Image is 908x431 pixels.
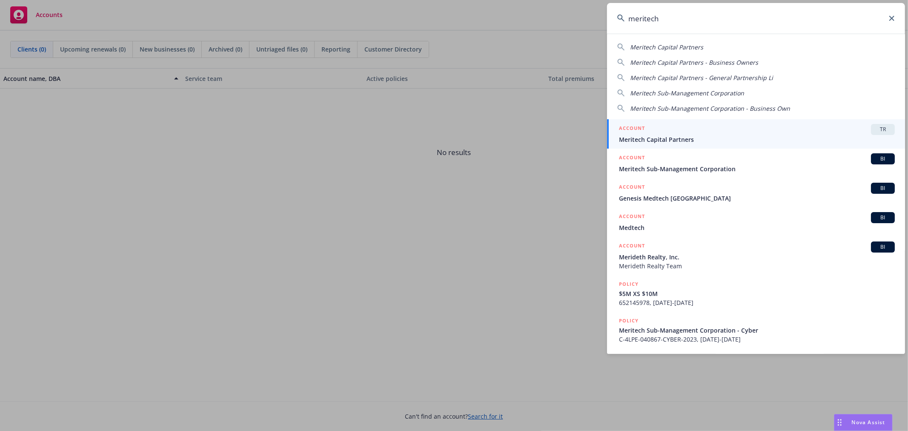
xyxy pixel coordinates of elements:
span: Meritech Sub-Management Corporation [630,89,744,97]
span: Merideth Realty Team [619,261,895,270]
span: BI [874,243,891,251]
span: BI [874,155,891,163]
a: ACCOUNTBIMedtech [607,207,905,237]
input: Search... [607,3,905,34]
a: POLICY$5M XS $10M652145978, [DATE]-[DATE] [607,275,905,312]
span: Meritech Capital Partners - Business Owners [630,58,758,66]
span: Meritech Capital Partners [630,43,703,51]
span: BI [874,214,891,221]
span: Meritech Capital Partners - General Partnership Li [630,74,773,82]
span: $5M XS $10M [619,289,895,298]
div: Drag to move [834,414,845,431]
h5: ACCOUNT [619,124,645,134]
span: TR [874,126,891,133]
a: ACCOUNTBIGenesis Medtech [GEOGRAPHIC_DATA] [607,178,905,207]
h5: ACCOUNT [619,212,645,222]
a: ACCOUNTBIMeritech Sub-Management Corporation [607,149,905,178]
h5: POLICY [619,280,639,288]
span: Nova Assist [852,419,885,426]
a: POLICYMeritech Sub-Management Corporation - CyberC-4LPE-040867-CYBER-2023, [DATE]-[DATE] [607,312,905,348]
span: Meritech Capital Partners [619,135,895,144]
span: BI [874,184,891,192]
a: ACCOUNTTRMeritech Capital Partners [607,119,905,149]
h5: ACCOUNT [619,183,645,193]
a: POLICY [607,348,905,385]
h5: ACCOUNT [619,241,645,252]
span: 652145978, [DATE]-[DATE] [619,298,895,307]
h5: POLICY [619,353,639,362]
button: Nova Assist [834,414,893,431]
span: Genesis Medtech [GEOGRAPHIC_DATA] [619,194,895,203]
h5: POLICY [619,316,639,325]
span: Meritech Sub-Management Corporation [619,164,895,173]
span: Merideth Realty, Inc. [619,253,895,261]
h5: ACCOUNT [619,153,645,164]
span: Meritech Sub-Management Corporation - Business Own [630,104,790,112]
span: Meritech Sub-Management Corporation - Cyber [619,326,895,335]
span: Medtech [619,223,895,232]
span: C-4LPE-040867-CYBER-2023, [DATE]-[DATE] [619,335,895,344]
a: ACCOUNTBIMerideth Realty, Inc.Merideth Realty Team [607,237,905,275]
